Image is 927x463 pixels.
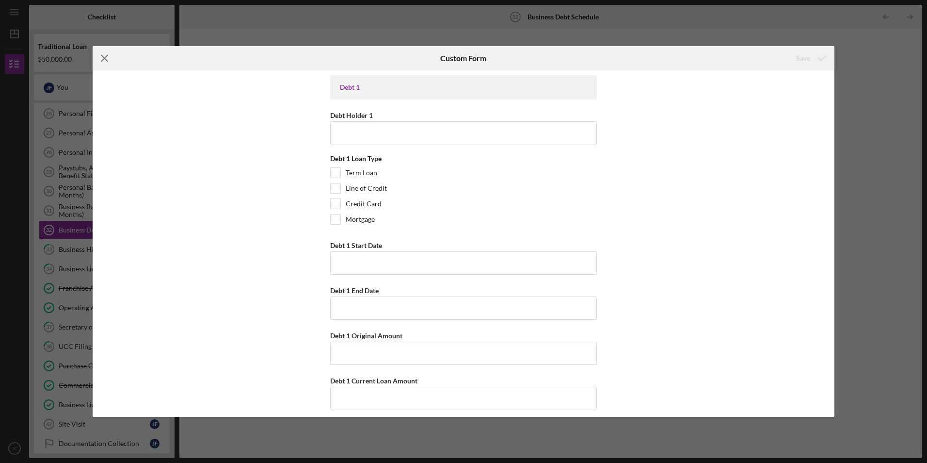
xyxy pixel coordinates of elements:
div: Debt 1 Loan Type [330,155,597,163]
label: Credit Card [346,199,382,209]
div: Debt 1 [340,83,587,91]
div: Save [796,49,810,68]
label: Debt 1 Original Amount [330,331,402,340]
label: Mortgage [346,215,375,224]
label: Debt 1 Current Loan Amount [330,377,417,385]
label: Debt 1 End Date [330,286,379,295]
label: Line of Credit [346,183,387,193]
label: Term Loan [346,168,377,178]
label: Debt Holder 1 [330,111,373,119]
label: Debt 1 Start Date [330,241,382,249]
h6: Custom Form [440,54,486,63]
button: Save [786,49,834,68]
